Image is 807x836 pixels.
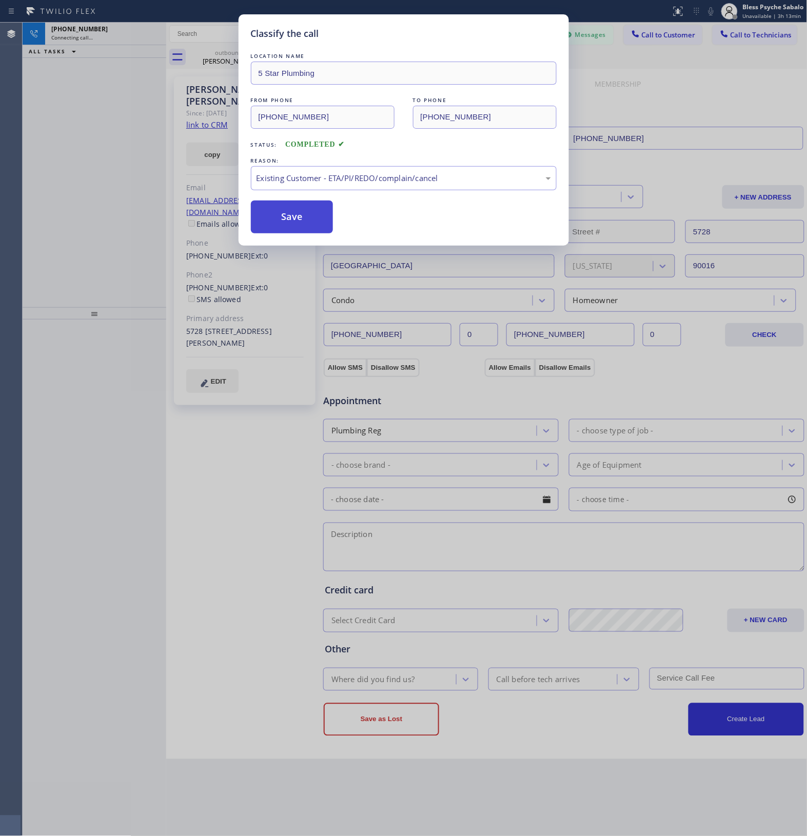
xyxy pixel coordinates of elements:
[251,51,557,62] div: LOCATION NAME
[413,95,557,106] div: TO PHONE
[251,95,395,106] div: FROM PHONE
[251,27,319,41] h5: Classify the call
[251,201,333,233] button: Save
[257,172,551,184] div: Existing Customer - ETA/PI/REDO/complain/cancel
[413,106,557,129] input: To phone
[251,155,557,166] div: REASON:
[285,141,345,148] span: COMPLETED
[251,106,395,129] input: From phone
[251,141,278,148] span: Status:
